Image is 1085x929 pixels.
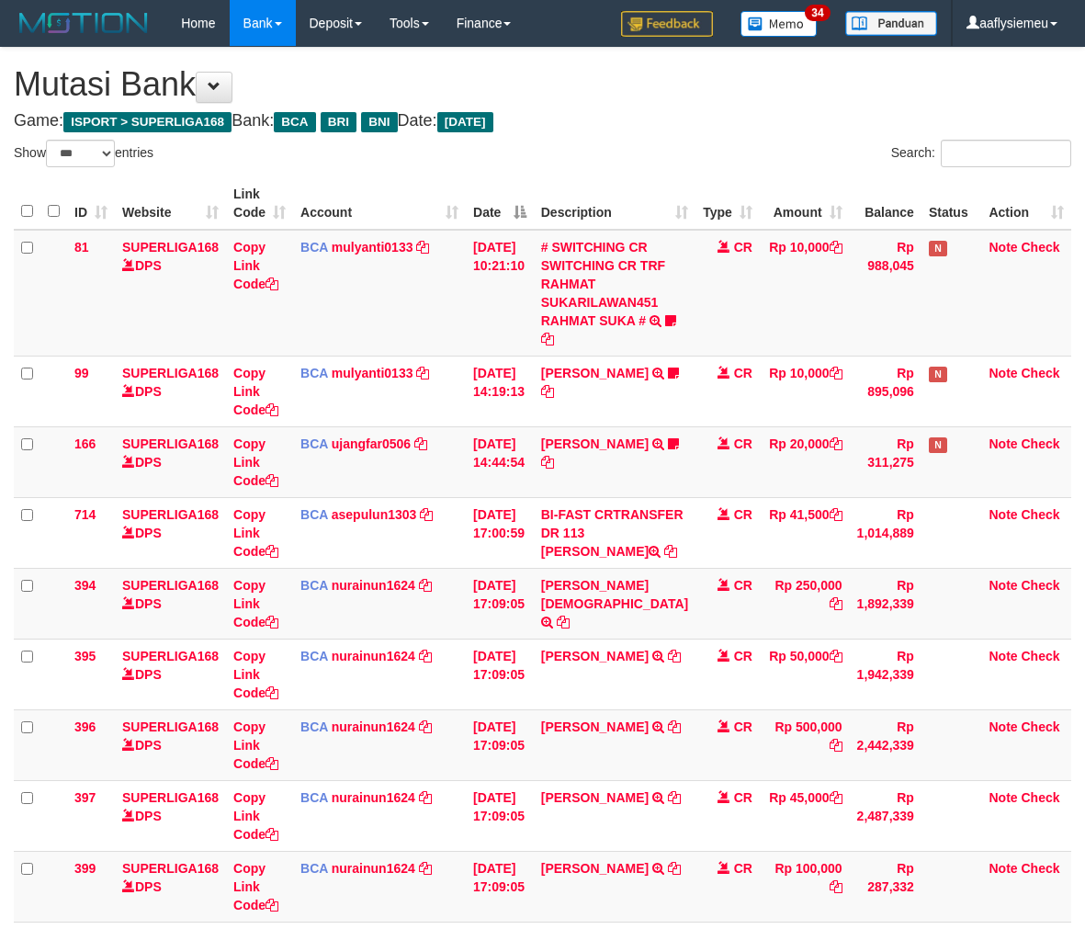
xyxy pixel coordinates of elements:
[830,240,842,255] a: Copy Rp 10,000 to clipboard
[115,230,226,357] td: DPS
[541,790,649,805] a: [PERSON_NAME]
[845,11,937,36] img: panduan.png
[63,112,232,132] span: ISPORT > SUPERLIGA168
[891,140,1071,167] label: Search:
[929,241,947,256] span: Has Note
[332,861,415,876] a: nurainun1624
[419,649,432,663] a: Copy nurainun1624 to clipboard
[74,861,96,876] span: 399
[300,507,328,522] span: BCA
[734,649,752,663] span: CR
[466,851,534,922] td: [DATE] 17:09:05
[850,780,921,851] td: Rp 2,487,339
[734,436,752,451] span: CR
[115,639,226,709] td: DPS
[850,356,921,426] td: Rp 895,096
[760,851,850,922] td: Rp 100,000
[534,177,695,230] th: Description: activate to sort column ascending
[300,790,328,805] span: BCA
[233,649,278,700] a: Copy Link Code
[115,356,226,426] td: DPS
[115,851,226,922] td: DPS
[300,649,328,663] span: BCA
[989,578,1017,593] a: Note
[74,790,96,805] span: 397
[74,719,96,734] span: 396
[46,140,115,167] select: Showentries
[437,112,493,132] span: [DATE]
[74,366,89,380] span: 99
[274,112,315,132] span: BCA
[361,112,397,132] span: BNI
[300,578,328,593] span: BCA
[115,426,226,497] td: DPS
[941,140,1071,167] input: Search:
[419,719,432,734] a: Copy nurainun1624 to clipboard
[989,719,1017,734] a: Note
[760,709,850,780] td: Rp 500,000
[830,596,842,611] a: Copy Rp 250,000 to clipboard
[122,649,219,663] a: SUPERLIGA168
[122,790,219,805] a: SUPERLIGA168
[760,356,850,426] td: Rp 10,000
[293,177,466,230] th: Account: activate to sort column ascending
[74,240,89,255] span: 81
[850,851,921,922] td: Rp 287,332
[989,649,1017,663] a: Note
[414,436,427,451] a: Copy ujangfar0506 to clipboard
[929,437,947,453] span: Has Note
[300,719,328,734] span: BCA
[541,366,649,380] a: [PERSON_NAME]
[830,366,842,380] a: Copy Rp 10,000 to clipboard
[760,497,850,568] td: Rp 41,500
[233,861,278,912] a: Copy Link Code
[115,780,226,851] td: DPS
[760,230,850,357] td: Rp 10,000
[760,639,850,709] td: Rp 50,000
[466,709,534,780] td: [DATE] 17:09:05
[122,436,219,451] a: SUPERLIGA168
[115,709,226,780] td: DPS
[14,112,1071,130] h4: Game: Bank: Date:
[668,861,681,876] a: Copy USMAN JAELANI to clipboard
[621,11,713,37] img: Feedback.jpg
[233,578,278,629] a: Copy Link Code
[1021,578,1059,593] a: Check
[541,436,649,451] a: [PERSON_NAME]
[541,861,649,876] a: [PERSON_NAME]
[734,861,752,876] span: CR
[668,719,681,734] a: Copy ANAS FAISAL BINTAN to clipboard
[466,426,534,497] td: [DATE] 14:44:54
[830,738,842,753] a: Copy Rp 500,000 to clipboard
[541,240,665,328] a: # SWITCHING CR SWITCHING CR TRF RAHMAT SUKARILAWAN451 RAHMAT SUKA #
[332,366,413,380] a: mulyanti0133
[1021,649,1059,663] a: Check
[541,384,554,399] a: Copy MUHAMMAD REZA to clipboard
[115,177,226,230] th: Website: activate to sort column ascending
[1021,240,1059,255] a: Check
[929,367,947,382] span: Has Note
[332,649,415,663] a: nurainun1624
[420,507,433,522] a: Copy asepulun1303 to clipboard
[534,497,695,568] td: BI-FAST CRTRANSFER DR 113 [PERSON_NAME]
[921,177,982,230] th: Status
[233,507,278,559] a: Copy Link Code
[332,507,417,522] a: asepulun1303
[830,790,842,805] a: Copy Rp 45,000 to clipboard
[1021,719,1059,734] a: Check
[664,544,677,559] a: Copy BI-FAST CRTRANSFER DR 113 MOCHAMMAD ARIF SYA to clipboard
[466,177,534,230] th: Date: activate to sort column descending
[734,719,752,734] span: CR
[115,568,226,639] td: DPS
[122,861,219,876] a: SUPERLIGA168
[989,366,1017,380] a: Note
[332,240,413,255] a: mulyanti0133
[14,66,1071,103] h1: Mutasi Bank
[233,366,278,417] a: Copy Link Code
[233,790,278,842] a: Copy Link Code
[850,230,921,357] td: Rp 988,045
[332,578,415,593] a: nurainun1624
[233,436,278,488] a: Copy Link Code
[850,568,921,639] td: Rp 1,892,339
[74,436,96,451] span: 166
